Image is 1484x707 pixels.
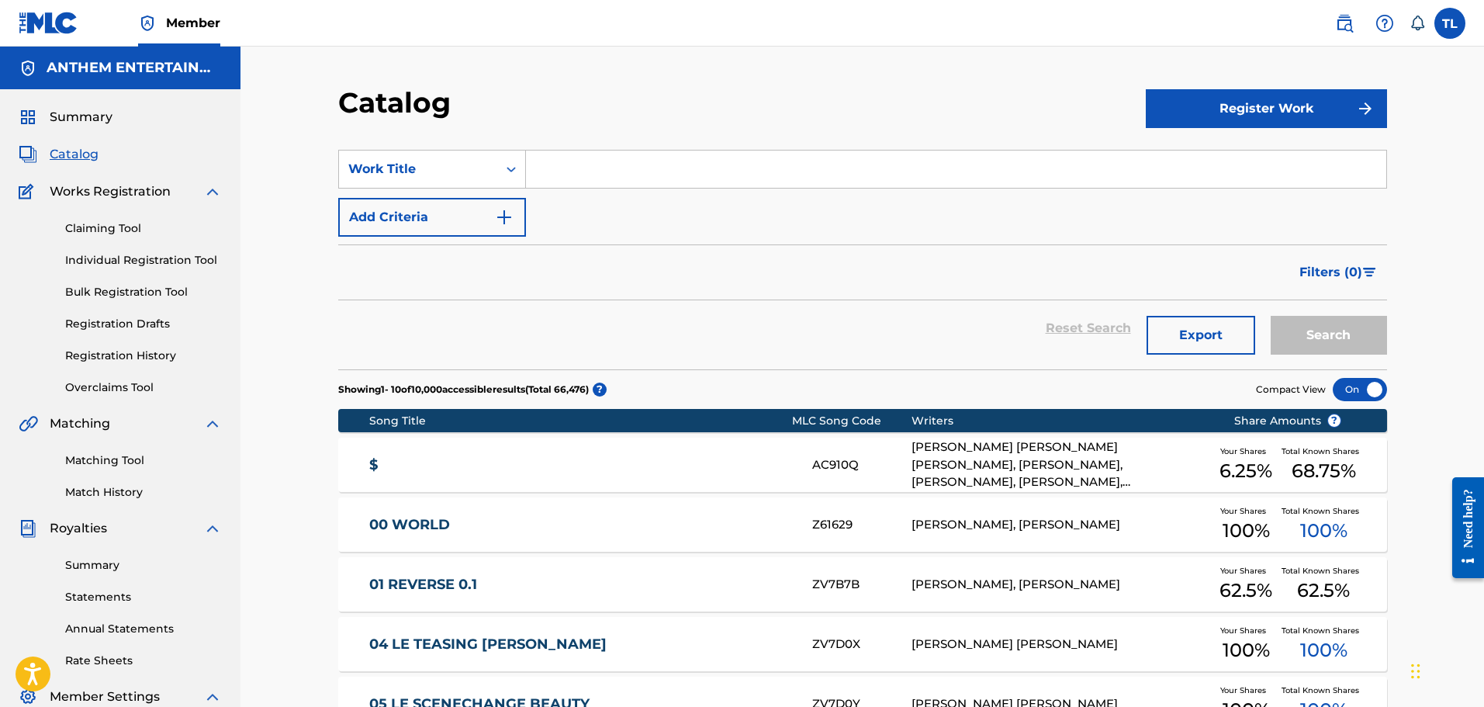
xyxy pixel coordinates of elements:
[348,160,488,178] div: Work Title
[1369,8,1400,39] div: Help
[203,519,222,538] img: expand
[1410,16,1425,31] div: Notifications
[65,621,222,637] a: Annual Statements
[912,413,1210,429] div: Writers
[1434,8,1465,39] div: User Menu
[166,14,220,32] span: Member
[19,108,112,126] a: SummarySummary
[369,456,791,474] a: $
[19,688,37,706] img: Member Settings
[138,14,157,33] img: Top Rightsholder
[1223,636,1270,664] span: 100 %
[19,12,78,34] img: MLC Logo
[65,589,222,605] a: Statements
[1220,505,1272,517] span: Your Shares
[50,688,160,706] span: Member Settings
[203,688,222,706] img: expand
[912,516,1210,534] div: [PERSON_NAME], [PERSON_NAME]
[19,182,39,201] img: Works Registration
[1411,648,1420,695] div: Drag
[812,456,912,474] div: AC910Q
[65,452,222,469] a: Matching Tool
[1220,625,1272,636] span: Your Shares
[50,108,112,126] span: Summary
[369,516,791,534] a: 00 WORLD
[19,59,37,78] img: Accounts
[1300,636,1347,664] span: 100 %
[1441,465,1484,590] iframe: Resource Center
[792,413,912,429] div: MLC Song Code
[1329,8,1360,39] a: Public Search
[19,414,38,433] img: Matching
[1256,383,1326,397] span: Compact View
[1292,457,1356,485] span: 68.75 %
[369,576,791,594] a: 01 REVERSE 0.1
[1220,565,1272,577] span: Your Shares
[1223,517,1270,545] span: 100 %
[1147,316,1255,355] button: Export
[65,284,222,300] a: Bulk Registration Tool
[19,519,37,538] img: Royalties
[47,59,222,77] h5: ANTHEM ENTERTAINMENT LP
[1335,14,1354,33] img: search
[1297,577,1350,605] span: 62.5 %
[50,145,99,164] span: Catalog
[1234,413,1341,429] span: Share Amounts
[50,182,171,201] span: Works Registration
[1146,89,1387,128] button: Register Work
[1299,263,1362,282] span: Filters ( 0 )
[65,220,222,237] a: Claiming Tool
[19,145,99,164] a: CatalogCatalog
[1282,505,1365,517] span: Total Known Shares
[1282,565,1365,577] span: Total Known Shares
[495,208,514,227] img: 9d2ae6d4665cec9f34b9.svg
[1282,625,1365,636] span: Total Known Shares
[65,379,222,396] a: Overclaims Tool
[203,182,222,201] img: expand
[1282,445,1365,457] span: Total Known Shares
[593,383,607,397] span: ?
[19,108,37,126] img: Summary
[50,414,110,433] span: Matching
[812,576,912,594] div: ZV7B7B
[1375,14,1394,33] img: help
[912,636,1210,653] div: [PERSON_NAME] [PERSON_NAME]
[812,636,912,653] div: ZV7D0X
[65,252,222,269] a: Individual Registration Tool
[1356,99,1375,118] img: f7272a7cc735f4ea7f67.svg
[1282,684,1365,696] span: Total Known Shares
[912,576,1210,594] div: [PERSON_NAME], [PERSON_NAME]
[1363,268,1376,277] img: filter
[912,438,1210,491] div: [PERSON_NAME] [PERSON_NAME] [PERSON_NAME], [PERSON_NAME], [PERSON_NAME], [PERSON_NAME], [PERSON_N...
[1220,445,1272,457] span: Your Shares
[369,413,792,429] div: Song Title
[1219,457,1272,485] span: 6.25 %
[812,516,912,534] div: Z61629
[19,145,37,164] img: Catalog
[338,85,458,120] h2: Catalog
[338,150,1387,369] form: Search Form
[65,348,222,364] a: Registration History
[65,484,222,501] a: Match History
[1290,253,1387,292] button: Filters (0)
[1300,517,1347,545] span: 100 %
[65,557,222,574] a: Summary
[1406,632,1484,707] iframe: Chat Widget
[1328,414,1340,427] span: ?
[65,316,222,332] a: Registration Drafts
[203,414,222,433] img: expand
[338,383,589,397] p: Showing 1 - 10 of 10,000 accessible results (Total 66,476 )
[369,636,791,653] a: 04 LE TEASING [PERSON_NAME]
[65,653,222,669] a: Rate Sheets
[50,519,107,538] span: Royalties
[338,198,526,237] button: Add Criteria
[1219,577,1272,605] span: 62.5 %
[1220,684,1272,696] span: Your Shares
